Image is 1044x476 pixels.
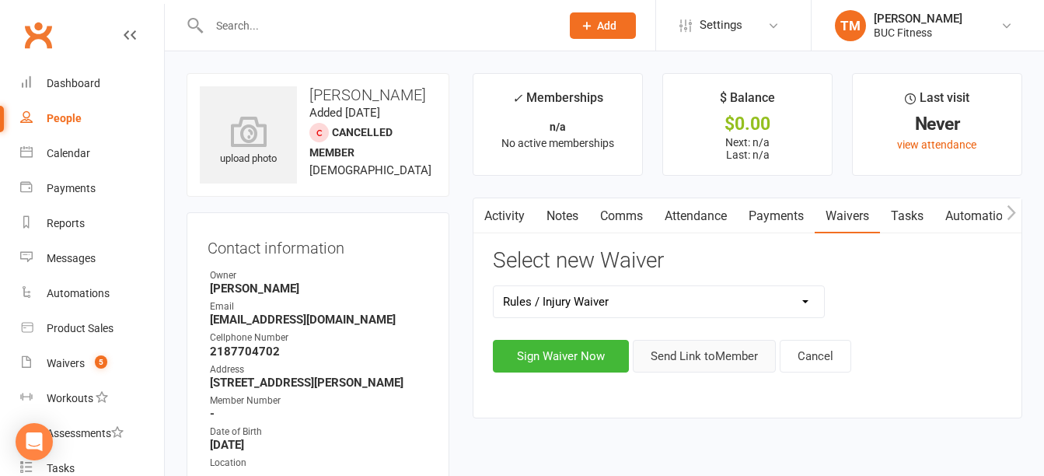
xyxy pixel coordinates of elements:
input: Search... [204,15,550,37]
button: Cancel [780,340,851,373]
strong: 2187704702 [210,345,428,359]
a: Clubworx [19,16,58,54]
strong: [DATE] [210,438,428,452]
div: Calendar [47,147,90,159]
a: Assessments [20,416,164,451]
div: TM [835,10,866,41]
a: Attendance [654,198,738,234]
span: Settings [700,8,742,43]
a: Reports [20,206,164,241]
strong: n/a [550,121,566,133]
div: Waivers [47,357,85,369]
a: Payments [20,171,164,206]
h3: [PERSON_NAME] [200,86,436,103]
a: Messages [20,241,164,276]
a: Comms [589,198,654,234]
a: People [20,101,164,136]
time: Added [DATE] [309,106,380,120]
div: Last visit [905,88,969,116]
div: $ Balance [720,88,775,116]
strong: [PERSON_NAME] [210,282,428,296]
a: Calendar [20,136,164,171]
span: 5 [95,355,107,369]
div: Member Number [210,394,428,408]
div: [PERSON_NAME] [874,12,962,26]
button: Add [570,12,636,39]
a: view attendance [897,138,976,151]
i: ✓ [512,91,522,106]
div: Dashboard [47,77,100,89]
div: upload photo [200,116,297,167]
a: Waivers 5 [20,346,164,381]
span: [DEMOGRAPHIC_DATA] [309,163,431,177]
strong: [EMAIL_ADDRESS][DOMAIN_NAME] [210,313,428,327]
div: Email [210,299,428,314]
div: BUC Fitness [874,26,962,40]
div: Open Intercom Messenger [16,423,53,460]
a: Workouts [20,381,164,416]
a: Dashboard [20,66,164,101]
a: Waivers [815,198,880,234]
div: Never [867,116,1007,132]
div: Product Sales [47,322,113,334]
div: Reports [47,217,85,229]
span: Cancelled member [309,126,393,159]
h3: Contact information [208,233,428,257]
div: People [47,112,82,124]
div: Tasks [47,462,75,474]
a: Activity [473,198,536,234]
a: Product Sales [20,311,164,346]
button: Send Link toMember [633,340,776,373]
span: No active memberships [501,137,614,149]
span: Add [597,19,616,32]
div: Messages [47,252,96,264]
button: Sign Waiver Now [493,340,629,373]
h3: Select new Waiver [493,249,1002,273]
div: Memberships [512,88,603,117]
a: Automations [20,276,164,311]
div: Owner [210,268,428,283]
div: Payments [47,182,96,194]
a: Notes [536,198,589,234]
div: Address [210,362,428,377]
strong: [STREET_ADDRESS][PERSON_NAME] [210,376,428,390]
a: Payments [738,198,815,234]
div: Cellphone Number [210,331,428,345]
div: Date of Birth [210,425,428,439]
div: $0.00 [677,116,818,132]
div: Location [210,456,428,471]
p: Next: n/a Last: n/a [677,136,818,161]
div: Assessments [47,427,124,439]
div: Workouts [47,392,93,404]
strong: - [210,407,428,421]
div: Automations [47,287,110,299]
a: Tasks [880,198,934,234]
a: Automations [934,198,1027,234]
